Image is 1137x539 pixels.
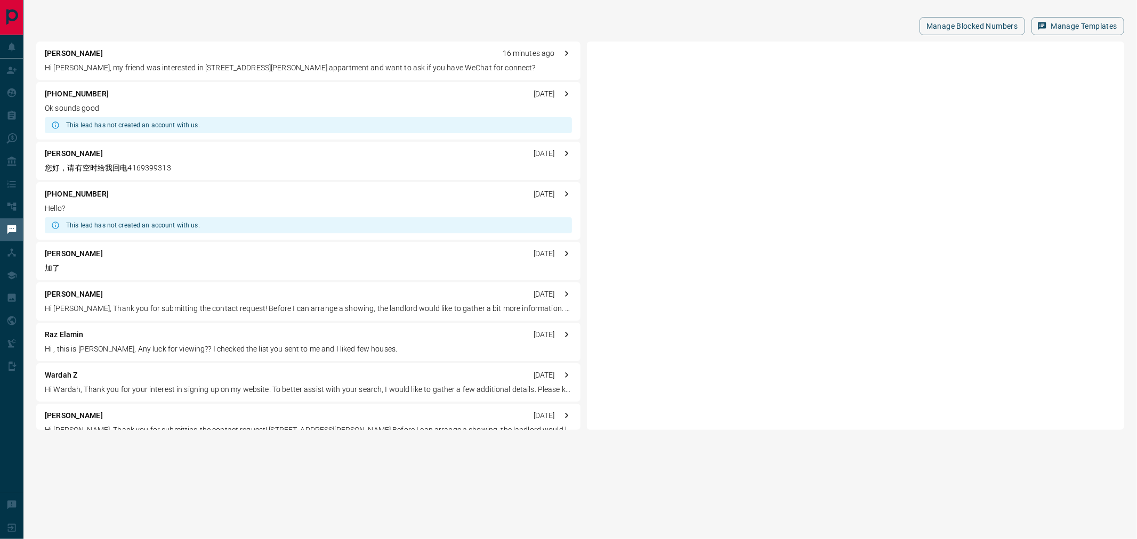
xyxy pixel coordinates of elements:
[534,329,555,340] p: [DATE]
[45,384,572,395] p: Hi Wardah, Thank you for your interest in signing up on my website. To better assist with your se...
[920,17,1025,35] button: Manage Blocked Numbers
[45,303,572,314] p: Hi [PERSON_NAME], Thank you for submitting the contact request! Before I can arrange a showing, t...
[45,289,103,300] p: [PERSON_NAME]
[45,162,572,174] p: 您好，请有空时给我回电4169399313
[45,410,103,421] p: [PERSON_NAME]
[503,48,555,59] p: 16 minutes ago
[45,344,572,355] p: Hi , this is [PERSON_NAME], Any luck for viewing?? I checked the list you sent to me and I liked ...
[534,289,555,300] p: [DATE]
[45,248,103,259] p: [PERSON_NAME]
[534,248,555,259] p: [DATE]
[66,217,200,233] div: This lead has not created an account with us.
[534,88,555,100] p: [DATE]
[45,329,83,340] p: Raz Elamin
[45,88,109,100] p: [PHONE_NUMBER]
[45,103,572,114] p: Ok sounds good
[534,410,555,421] p: [DATE]
[534,148,555,159] p: [DATE]
[45,424,572,436] p: Hi [PERSON_NAME], Thank you for submitting the contact request! [STREET_ADDRESS][PERSON_NAME] Bef...
[45,48,103,59] p: [PERSON_NAME]
[1031,17,1124,35] button: Manage Templates
[534,189,555,200] p: [DATE]
[45,148,103,159] p: [PERSON_NAME]
[45,62,572,73] p: Hi [PERSON_NAME], my friend was interested in [STREET_ADDRESS][PERSON_NAME] appartment and want t...
[45,189,109,200] p: [PHONE_NUMBER]
[45,370,77,381] p: Wardah Z
[45,203,572,214] p: Hello?
[66,117,200,133] div: This lead has not created an account with us.
[45,263,572,274] p: 加了
[534,370,555,381] p: [DATE]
